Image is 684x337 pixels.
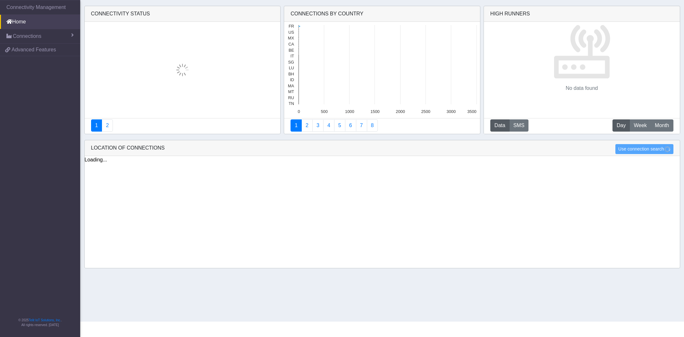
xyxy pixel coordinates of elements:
span: Day [617,122,626,129]
img: loading [664,146,671,152]
text: 1500 [370,109,379,114]
text: BE [289,48,294,53]
a: Connections By Carrier [323,119,334,132]
a: Connectivity status [91,119,102,132]
a: Not Connected for 30 days [367,119,378,132]
span: Week [634,122,647,129]
a: Telit IoT Solutions, Inc. [29,318,61,322]
text: 0 [298,109,300,114]
a: Carrier [301,119,313,132]
text: RU [288,95,294,100]
p: No data found [566,84,598,92]
a: Deployment status [102,119,113,132]
text: 500 [321,109,328,114]
text: 3500 [467,109,476,114]
button: Day [612,119,630,132]
text: 2500 [421,109,430,114]
text: ID [290,77,294,82]
div: Connections By Country [284,6,480,22]
button: Data [490,119,510,132]
span: Month [655,122,669,129]
a: Usage by Carrier [334,119,345,132]
span: Connections [13,32,41,40]
button: SMS [509,119,529,132]
text: MX [288,36,294,40]
text: TN [289,101,294,106]
text: US [288,30,294,35]
button: Month [651,119,673,132]
text: 3000 [447,109,456,114]
text: SG [288,60,294,65]
text: 2000 [396,109,405,114]
div: High Runners [490,10,530,18]
img: loading.gif [176,64,189,76]
button: Use connection search [615,144,673,154]
img: No data found [553,22,611,79]
text: CA [288,42,294,47]
span: Advanced Features [12,46,56,54]
div: LOCATION OF CONNECTIONS [85,140,680,156]
nav: Summary paging [291,119,474,132]
text: MA [288,83,294,88]
text: BH [288,72,294,76]
a: 14 Days Trend [345,119,356,132]
text: 1000 [345,109,354,114]
text: MT [288,89,294,94]
text: FR [289,24,294,29]
div: Loading... [85,156,680,164]
div: Connectivity status [85,6,281,22]
button: Week [629,119,651,132]
a: Zero Session [356,119,367,132]
text: IT [291,54,294,58]
a: Connections By Country [291,119,302,132]
nav: Summary paging [91,119,274,132]
text: LU [289,65,294,70]
a: Usage per Country [312,119,324,132]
